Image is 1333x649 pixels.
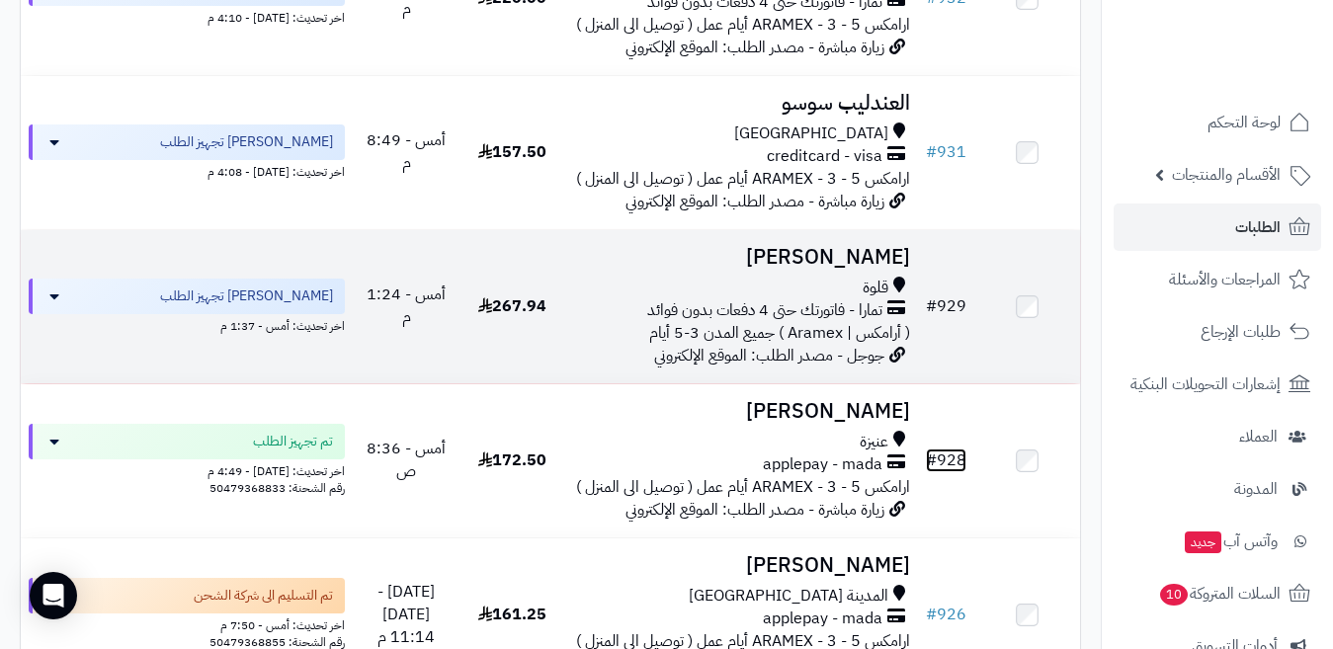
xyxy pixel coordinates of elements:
[863,277,888,299] span: قلوة
[926,448,966,472] a: #928
[30,572,77,619] div: Open Intercom Messenger
[478,448,546,472] span: 172.50
[926,294,966,318] a: #929
[625,498,884,522] span: زيارة مباشرة - مصدر الطلب: الموقع الإلكتروني
[1208,109,1281,136] span: لوحة التحكم
[160,286,333,306] span: [PERSON_NAME] تجهيز الطلب
[926,294,937,318] span: #
[1185,531,1221,553] span: جديد
[29,613,345,634] div: اخر تحديث: أمس - 7:50 م
[367,437,446,483] span: أمس - 8:36 ص
[1114,256,1321,303] a: المراجعات والأسئلة
[573,554,910,577] h3: [PERSON_NAME]
[1114,361,1321,408] a: إشعارات التحويلات البنكية
[926,140,937,164] span: #
[478,603,546,626] span: 161.25
[573,400,910,423] h3: [PERSON_NAME]
[367,283,446,329] span: أمس - 1:24 م
[1183,527,1278,555] span: وآتس آب
[767,145,882,168] span: creditcard - visa
[1114,203,1321,251] a: الطلبات
[860,431,888,453] span: عنيزة
[209,479,345,497] span: رقم الشحنة: 50479368833
[573,246,910,269] h3: [PERSON_NAME]
[1199,46,1314,88] img: logo-2.png
[29,6,345,27] div: اخر تحديث: [DATE] - 4:10 م
[160,132,333,152] span: [PERSON_NAME] تجهيز الطلب
[1114,465,1321,513] a: المدونة
[763,453,882,476] span: applepay - mada
[478,140,546,164] span: 157.50
[926,140,966,164] a: #931
[478,294,546,318] span: 267.94
[1234,475,1278,503] span: المدونة
[763,608,882,630] span: applepay - mada
[29,314,345,335] div: اخر تحديث: أمس - 1:37 م
[1201,318,1281,346] span: طلبات الإرجاع
[1239,423,1278,450] span: العملاء
[649,321,910,345] span: ( أرامكس | Aramex ) جميع المدن 3-5 أيام
[29,459,345,480] div: اخر تحديث: [DATE] - 4:49 م
[1130,370,1281,398] span: إشعارات التحويلات البنكية
[926,448,937,472] span: #
[367,128,446,175] span: أمس - 8:49 م
[1114,99,1321,146] a: لوحة التحكم
[647,299,882,322] span: تمارا - فاتورتك حتى 4 دفعات بدون فوائد
[1158,580,1281,608] span: السلات المتروكة
[1160,584,1189,606] span: 10
[1114,570,1321,617] a: السلات المتروكة10
[1169,266,1281,293] span: المراجعات والأسئلة
[573,92,910,115] h3: العندليب سوسو
[576,167,910,191] span: ارامكس ARAMEX - 3 - 5 أيام عمل ( توصيل الى المنزل )
[377,580,435,649] span: [DATE] - [DATE] 11:14 م
[194,586,333,606] span: تم التسليم الى شركة الشحن
[1235,213,1281,241] span: الطلبات
[734,122,888,145] span: [GEOGRAPHIC_DATA]
[926,603,966,626] a: #926
[1172,161,1281,189] span: الأقسام والمنتجات
[1114,308,1321,356] a: طلبات الإرجاع
[1114,413,1321,460] a: العملاء
[625,36,884,59] span: زيارة مباشرة - مصدر الطلب: الموقع الإلكتروني
[576,13,910,37] span: ارامكس ARAMEX - 3 - 5 أيام عمل ( توصيل الى المنزل )
[29,160,345,181] div: اخر تحديث: [DATE] - 4:08 م
[576,475,910,499] span: ارامكس ARAMEX - 3 - 5 أيام عمل ( توصيل الى المنزل )
[926,603,937,626] span: #
[1114,518,1321,565] a: وآتس آبجديد
[253,432,333,451] span: تم تجهيز الطلب
[654,344,884,367] span: جوجل - مصدر الطلب: الموقع الإلكتروني
[689,585,888,608] span: المدينة [GEOGRAPHIC_DATA]
[625,190,884,213] span: زيارة مباشرة - مصدر الطلب: الموقع الإلكتروني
